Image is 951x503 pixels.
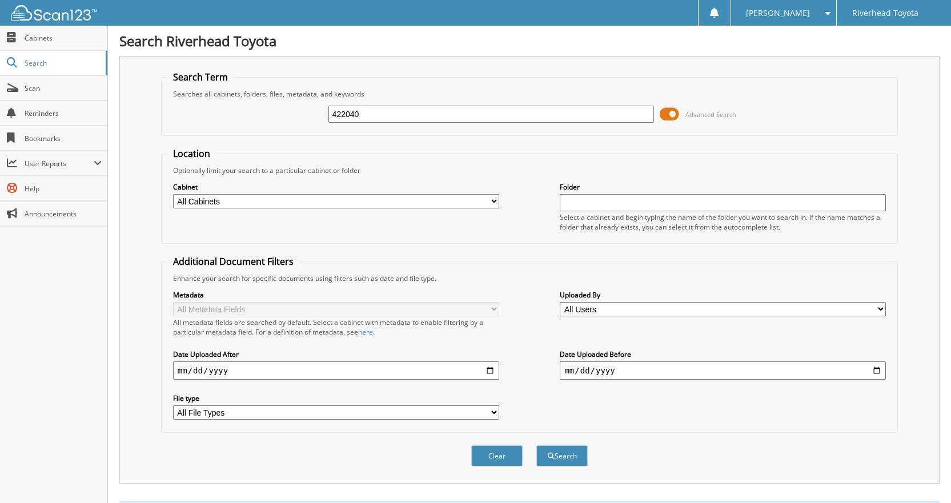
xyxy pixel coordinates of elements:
label: Cabinet [173,182,499,192]
div: Searches all cabinets, folders, files, metadata, and keywords [167,89,892,99]
label: Uploaded By [560,290,886,300]
div: Enhance your search for specific documents using filters such as date and file type. [167,273,892,283]
label: File type [173,393,499,403]
span: Help [25,184,102,194]
label: Date Uploaded Before [560,349,886,359]
button: Search [536,445,588,466]
img: scan123-logo-white.svg [11,5,97,21]
span: Announcements [25,209,102,219]
label: Date Uploaded After [173,349,499,359]
h1: Search Riverhead Toyota [119,31,940,50]
span: Reminders [25,108,102,118]
div: Select a cabinet and begin typing the name of the folder you want to search in. If the name match... [560,212,886,232]
span: Cabinets [25,33,102,43]
span: Advanced Search [685,110,736,119]
div: All metadata fields are searched by default. Select a cabinet with metadata to enable filtering b... [173,317,499,337]
legend: Search Term [167,71,234,83]
label: Folder [560,182,886,192]
span: Riverhead Toyota [852,10,918,17]
span: User Reports [25,159,94,168]
div: Optionally limit your search to a particular cabinet or folder [167,166,892,175]
input: end [560,361,886,380]
legend: Additional Document Filters [167,255,299,268]
legend: Location [167,147,216,160]
span: [PERSON_NAME] [746,10,810,17]
span: Scan [25,83,102,93]
span: Search [25,58,100,68]
span: Bookmarks [25,134,102,143]
button: Clear [471,445,523,466]
a: here [358,327,373,337]
input: start [173,361,499,380]
label: Metadata [173,290,499,300]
